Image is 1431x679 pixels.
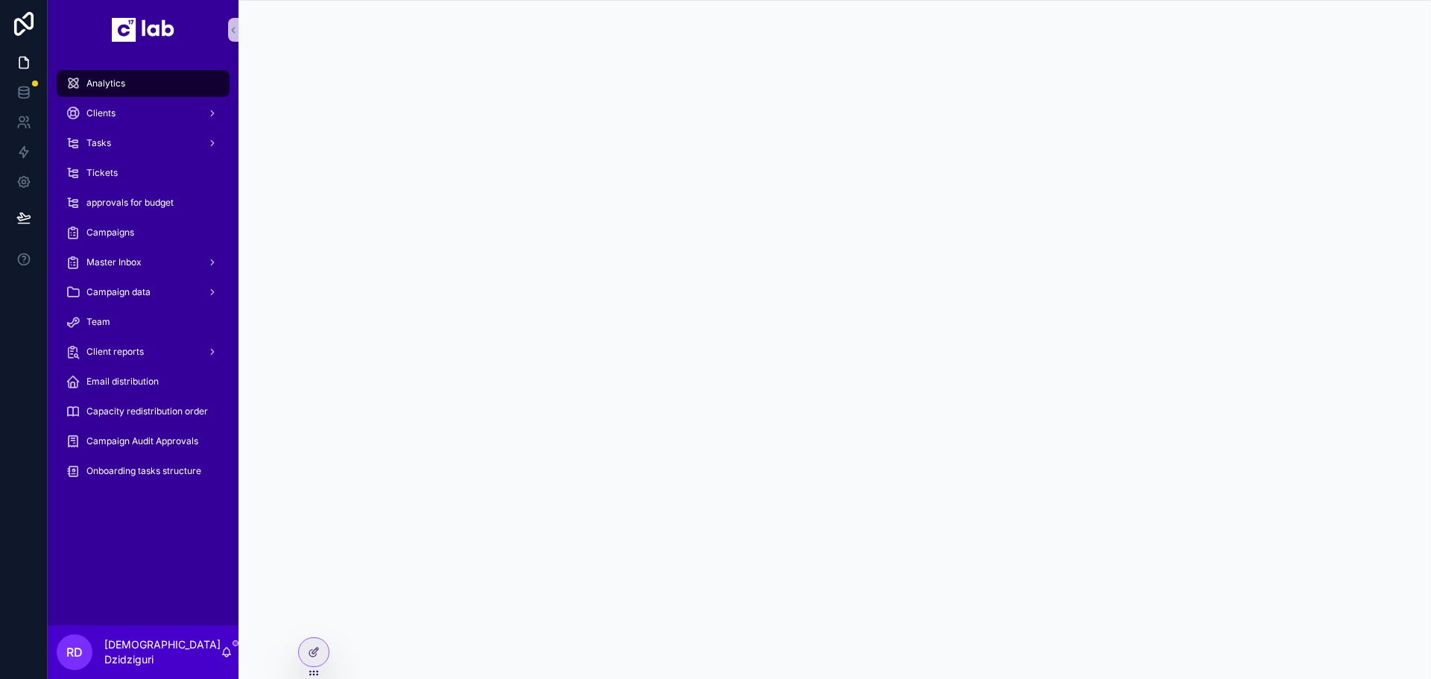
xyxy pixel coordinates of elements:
[86,465,201,477] span: Onboarding tasks structure
[86,316,110,328] span: Team
[57,130,230,157] a: Tasks
[57,249,230,276] a: Master Inbox
[57,368,230,395] a: Email distribution
[57,338,230,365] a: Client reports
[86,376,159,388] span: Email distribution
[86,137,111,149] span: Tasks
[57,189,230,216] a: approvals for budget
[57,219,230,246] a: Campaigns
[48,60,238,504] div: scrollable content
[57,458,230,484] a: Onboarding tasks structure
[86,435,198,447] span: Campaign Audit Approvals
[86,227,134,239] span: Campaigns
[66,643,83,661] span: RD
[86,167,118,179] span: Tickets
[86,286,151,298] span: Campaign data
[57,398,230,425] a: Capacity redistribution order
[57,70,230,97] a: Analytics
[104,637,221,667] p: [DEMOGRAPHIC_DATA] Dzidziguri
[86,405,208,417] span: Capacity redistribution order
[86,346,144,358] span: Client reports
[57,428,230,455] a: Campaign Audit Approvals
[57,160,230,186] a: Tickets
[86,197,174,209] span: approvals for budget
[57,100,230,127] a: Clients
[57,309,230,335] a: Team
[86,78,125,89] span: Analytics
[57,279,230,306] a: Campaign data
[86,107,116,119] span: Clients
[86,256,142,268] span: Master Inbox
[112,18,174,42] img: App logo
